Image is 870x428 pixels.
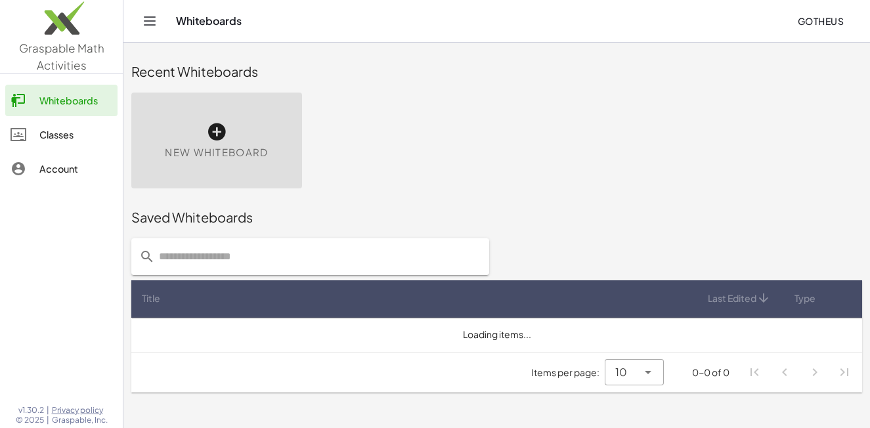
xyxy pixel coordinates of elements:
[52,405,108,416] a: Privacy policy
[740,358,859,388] nav: Pagination Navigation
[692,366,729,379] div: 0-0 of 0
[139,11,160,32] button: Toggle navigation
[18,405,44,416] span: v1.30.2
[139,249,155,265] i: prepended action
[794,291,816,305] span: Type
[165,145,268,160] span: New Whiteboard
[47,415,49,425] span: |
[52,415,108,425] span: Graspable, Inc.
[39,161,112,177] div: Account
[5,119,118,150] a: Classes
[142,291,160,305] span: Title
[39,127,112,142] div: Classes
[47,405,49,416] span: |
[131,318,862,352] td: Loading items...
[615,364,627,380] span: 10
[797,15,844,27] span: Gotheus
[708,291,756,305] span: Last Edited
[19,41,104,72] span: Graspable Math Activities
[16,415,44,425] span: © 2025
[5,85,118,116] a: Whiteboards
[131,208,862,226] div: Saved Whiteboards
[131,62,862,81] div: Recent Whiteboards
[5,153,118,184] a: Account
[531,366,605,379] span: Items per page:
[39,93,112,108] div: Whiteboards
[787,9,854,33] button: Gotheus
